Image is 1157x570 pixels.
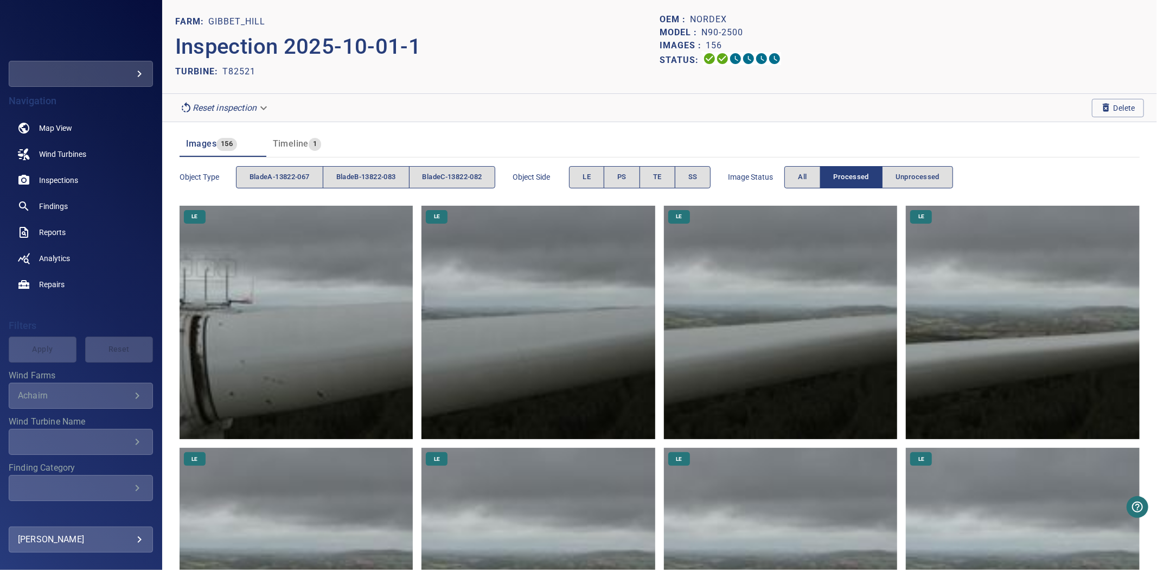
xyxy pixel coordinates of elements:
[912,213,931,220] span: LE
[18,531,144,548] div: [PERSON_NAME]
[236,166,323,188] button: bladeA-13822-067
[9,167,153,193] a: inspections noActive
[703,52,716,65] svg: Uploading 100%
[669,455,688,463] span: LE
[653,171,662,183] span: TE
[9,475,153,501] div: Finding Category
[336,171,396,183] span: bladeB-13822-083
[660,13,690,26] p: OEM :
[409,166,496,188] button: bladeC-13822-082
[175,15,208,28] p: FARM:
[669,213,688,220] span: LE
[9,371,153,380] label: Wind Farms
[175,65,222,78] p: TURBINE:
[768,52,781,65] svg: Classification 0%
[39,175,78,186] span: Inspections
[834,171,869,183] span: Processed
[39,227,66,238] span: Reports
[9,96,153,106] h4: Navigation
[617,171,627,183] span: PS
[9,219,153,245] a: reports noActive
[660,39,706,52] p: Images :
[250,171,310,183] span: bladeA-13822-067
[9,115,153,141] a: map noActive
[688,171,698,183] span: SS
[784,166,953,188] div: imageStatus
[716,52,729,65] svg: Data Formatted 100%
[236,166,496,188] div: objectType
[9,383,153,409] div: Wind Farms
[175,30,660,63] p: Inspection 2025-10-01-1
[18,390,131,401] div: Achairn
[423,171,482,183] span: bladeC-13822-082
[569,166,604,188] button: LE
[39,279,65,290] span: Repairs
[175,98,274,117] div: Reset inspection
[41,27,120,38] img: renewablefsdnv-logo
[39,149,86,160] span: Wind Turbines
[222,65,255,78] p: T82521
[640,166,675,188] button: TE
[912,455,931,463] span: LE
[323,166,410,188] button: bladeB-13822-083
[193,103,257,113] em: Reset inspection
[9,464,153,472] label: Finding Category
[742,52,755,65] svg: ML Processing 0%
[185,455,204,463] span: LE
[690,13,727,26] p: Nordex
[9,320,153,331] h4: Filters
[39,201,68,212] span: Findings
[216,138,237,150] span: 156
[604,166,640,188] button: PS
[9,193,153,219] a: findings noActive
[569,166,711,188] div: objectSide
[9,271,153,297] a: repairs noActive
[728,172,784,182] span: Image Status
[660,52,703,68] p: Status:
[882,166,953,188] button: Unprocessed
[798,171,807,183] span: All
[755,52,768,65] svg: Matching 0%
[820,166,883,188] button: Processed
[660,26,701,39] p: Model :
[273,138,309,149] span: Timeline
[1101,102,1135,114] span: Delete
[701,26,743,39] p: N90-2500
[427,455,446,463] span: LE
[513,172,569,182] span: Object Side
[427,213,446,220] span: LE
[784,166,820,188] button: All
[706,39,722,52] p: 156
[675,166,711,188] button: SS
[185,213,204,220] span: LE
[309,138,321,150] span: 1
[9,61,153,87] div: renewablefsdnv
[180,172,236,182] span: Object type
[9,245,153,271] a: analytics noActive
[9,429,153,455] div: Wind Turbine Name
[186,138,216,149] span: Images
[208,15,265,28] p: Gibbet_Hill
[896,171,939,183] span: Unprocessed
[9,141,153,167] a: windturbines noActive
[39,123,72,134] span: Map View
[583,171,591,183] span: LE
[39,253,70,264] span: Analytics
[9,417,153,426] label: Wind Turbine Name
[729,52,742,65] svg: Selecting 0%
[1092,99,1144,117] button: Delete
